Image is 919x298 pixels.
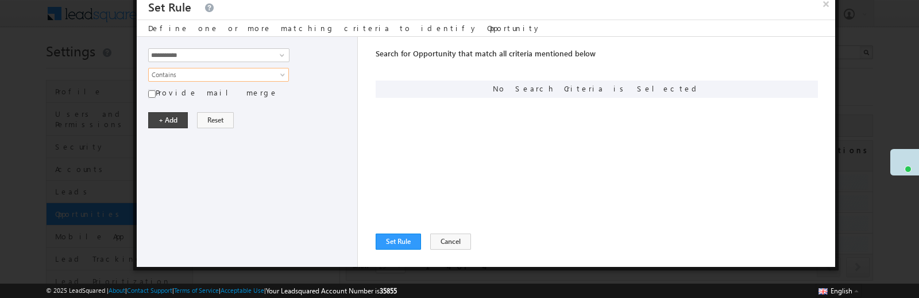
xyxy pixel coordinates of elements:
button: + Add [148,112,188,128]
a: Terms of Service [174,286,219,294]
span: 35855 [380,286,397,295]
button: Cancel [430,234,471,250]
div: No Search Criteria is Selected [376,81,818,98]
a: Contact Support [127,286,172,294]
a: Show All Items [273,49,288,61]
button: Set Rule [376,234,421,250]
span: English [831,286,852,295]
span: Define one or more matching criteria to identify Opportunity [148,23,541,33]
button: Reset [197,112,234,128]
a: Acceptable Use [221,286,264,294]
span: Your Leadsquared Account Number is [266,286,397,295]
button: English [816,284,862,297]
a: Contains [148,68,289,82]
label: Provide mail merge [156,87,278,98]
span: Search for Opportunity that match all criteria mentioned below [376,48,596,58]
span: Contains [149,70,273,80]
a: About [109,286,125,294]
span: © 2025 LeadSquared | | | | | [46,285,397,296]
